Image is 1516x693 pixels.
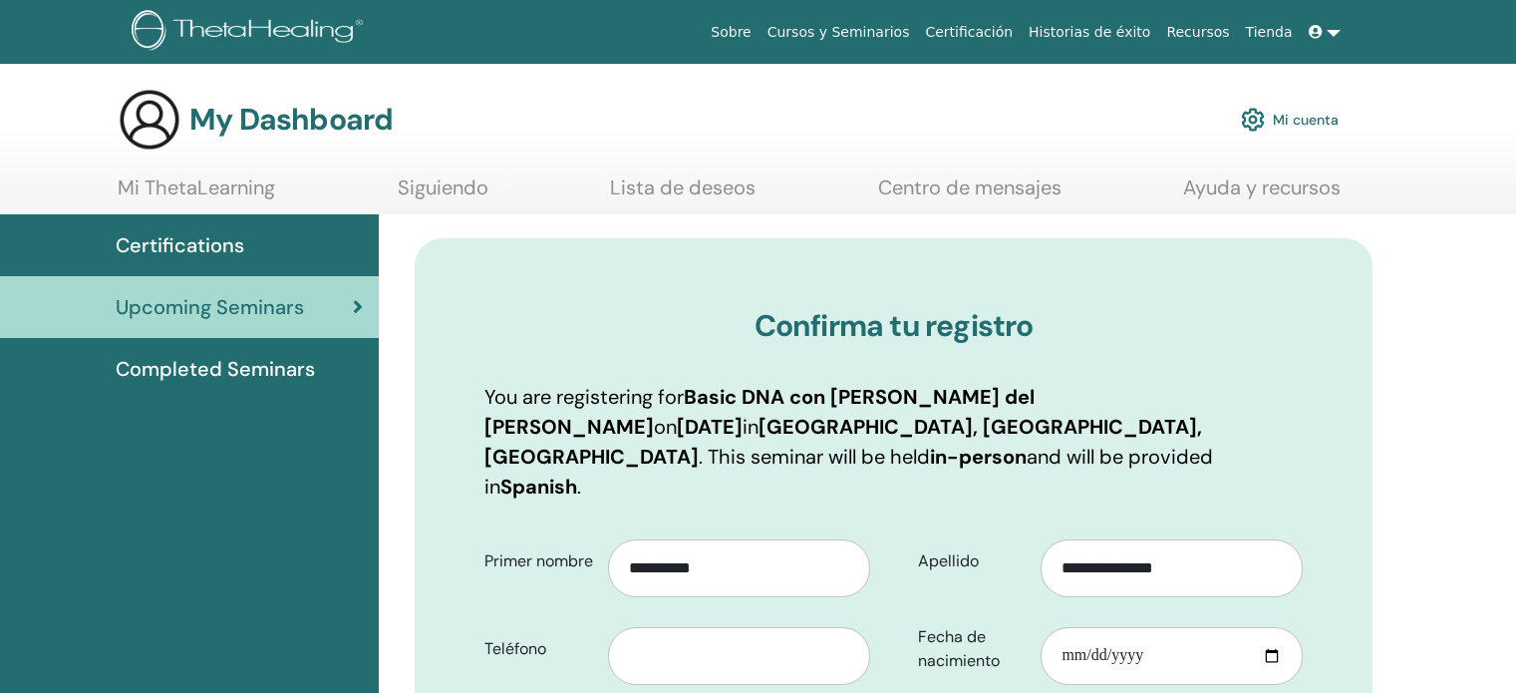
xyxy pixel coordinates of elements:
a: Mi cuenta [1241,98,1339,142]
span: Certifications [116,230,244,260]
a: Cursos y Seminarios [759,14,918,51]
b: [GEOGRAPHIC_DATA], [GEOGRAPHIC_DATA], [GEOGRAPHIC_DATA] [484,414,1202,470]
span: Upcoming Seminars [116,292,304,322]
a: Historias de éxito [1021,14,1158,51]
a: Centro de mensajes [878,175,1061,214]
a: Sobre [703,14,758,51]
b: Spanish [500,474,577,500]
img: logo.png [132,10,370,55]
a: Lista de deseos [610,175,756,214]
a: Mi ThetaLearning [118,175,275,214]
a: Siguiendo [398,175,488,214]
a: Tienda [1238,14,1301,51]
label: Fecha de nacimiento [903,618,1042,680]
h3: Confirma tu registro [484,308,1303,344]
a: Ayuda y recursos [1183,175,1341,214]
a: Certificación [917,14,1021,51]
label: Primer nombre [469,542,608,580]
img: generic-user-icon.jpg [118,88,181,152]
b: [DATE] [677,414,743,440]
a: Recursos [1158,14,1237,51]
p: You are registering for on in . This seminar will be held and will be provided in . [484,382,1303,502]
span: Completed Seminars [116,354,315,384]
b: Basic DNA con [PERSON_NAME] del [PERSON_NAME] [484,384,1035,440]
label: Apellido [903,542,1042,580]
img: cog.svg [1241,103,1265,137]
h3: My Dashboard [189,102,393,138]
label: Teléfono [469,630,608,668]
b: in-person [930,444,1027,470]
